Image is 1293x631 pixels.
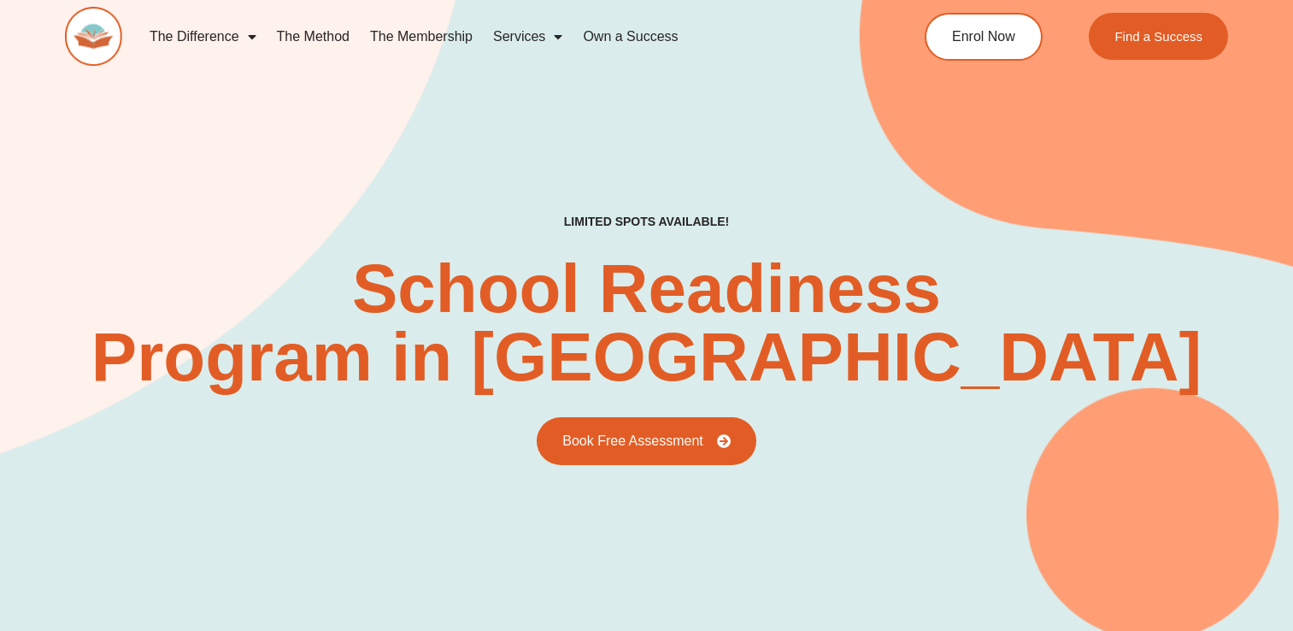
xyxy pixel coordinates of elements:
a: Book Free Assessment [537,417,756,465]
a: Services [483,17,573,56]
span: Book Free Assessment [562,434,703,448]
h4: LIMITED SPOTS AVAILABLE! [564,215,729,229]
h2: School Readiness Program in [GEOGRAPHIC_DATA] [91,255,1202,392]
a: The Difference [139,17,267,56]
a: Enrol Now [925,13,1043,61]
span: Enrol Now [952,30,1015,44]
a: The Membership [360,17,483,56]
a: Own a Success [573,17,688,56]
a: Find a Success [1090,13,1229,60]
span: Find a Success [1115,30,1203,43]
nav: Menu [139,17,858,56]
a: The Method [267,17,360,56]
